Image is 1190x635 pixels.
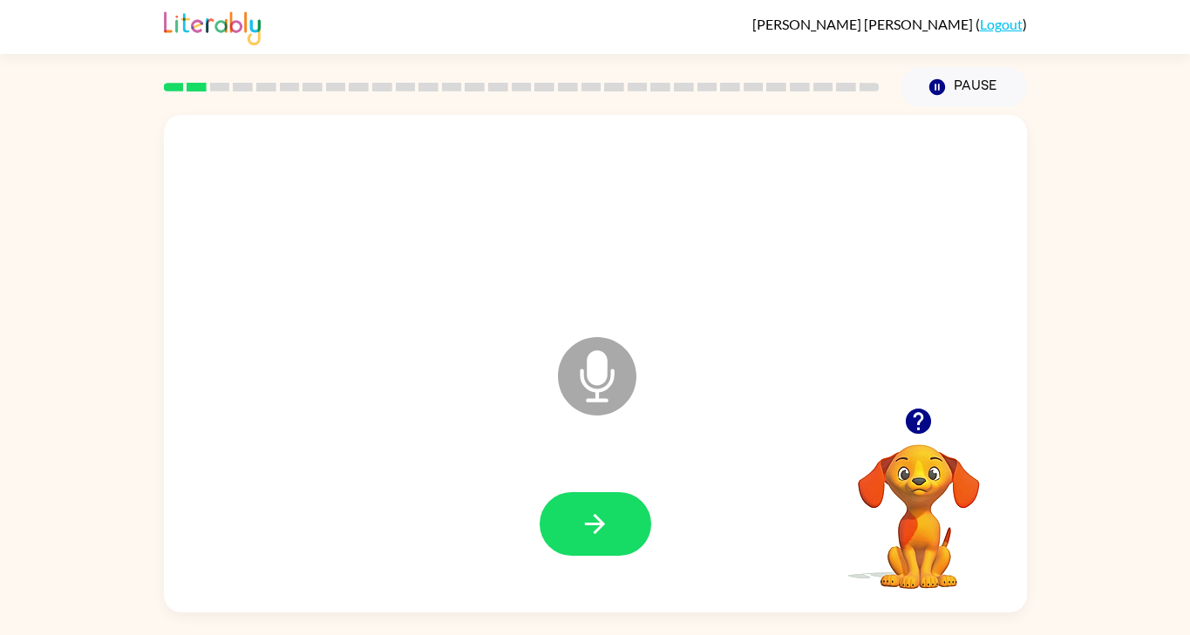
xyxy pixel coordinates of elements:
[901,67,1027,107] button: Pause
[752,16,976,32] span: [PERSON_NAME] [PERSON_NAME]
[164,7,261,45] img: Literably
[752,16,1027,32] div: ( )
[832,417,1006,591] video: Your browser must support playing .mp4 files to use Literably. Please try using another browser.
[980,16,1023,32] a: Logout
